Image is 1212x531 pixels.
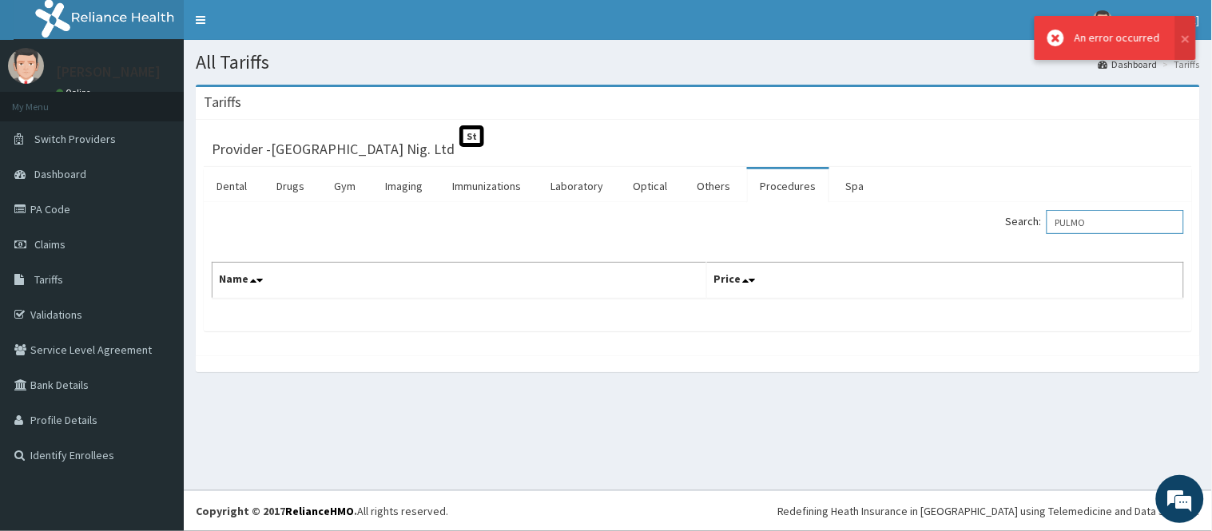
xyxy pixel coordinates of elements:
[262,8,300,46] div: Minimize live chat window
[459,125,484,147] span: St
[196,52,1200,73] h1: All Tariffs
[777,503,1200,519] div: Redefining Heath Insurance in [GEOGRAPHIC_DATA] using Telemedicine and Data Science!
[8,48,44,84] img: User Image
[196,504,357,518] strong: Copyright © 2017 .
[8,358,304,414] textarea: Type your message and hit 'Enter'
[1099,57,1158,71] a: Dashboard
[1123,13,1200,27] span: [PERSON_NAME]
[213,263,707,299] th: Name
[684,169,743,203] a: Others
[707,263,1184,299] th: Price
[56,65,161,79] p: [PERSON_NAME]
[1047,210,1184,234] input: Search:
[1093,10,1113,30] img: User Image
[204,169,260,203] a: Dental
[93,162,221,323] span: We're online!
[321,169,368,203] a: Gym
[212,142,455,157] h3: Provider - [GEOGRAPHIC_DATA] Nig. Ltd
[34,167,86,181] span: Dashboard
[34,132,116,146] span: Switch Providers
[264,169,317,203] a: Drugs
[30,80,65,120] img: d_794563401_company_1708531726252_794563401
[184,490,1212,531] footer: All rights reserved.
[1159,57,1200,71] li: Tariffs
[1075,30,1160,46] div: An error occurred
[747,169,829,203] a: Procedures
[204,95,241,109] h3: Tariffs
[34,272,63,287] span: Tariffs
[833,169,877,203] a: Spa
[372,169,435,203] a: Imaging
[34,237,66,252] span: Claims
[83,89,268,110] div: Chat with us now
[439,169,534,203] a: Immunizations
[620,169,680,203] a: Optical
[1006,210,1184,234] label: Search:
[285,504,354,518] a: RelianceHMO
[538,169,616,203] a: Laboratory
[56,87,94,98] a: Online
